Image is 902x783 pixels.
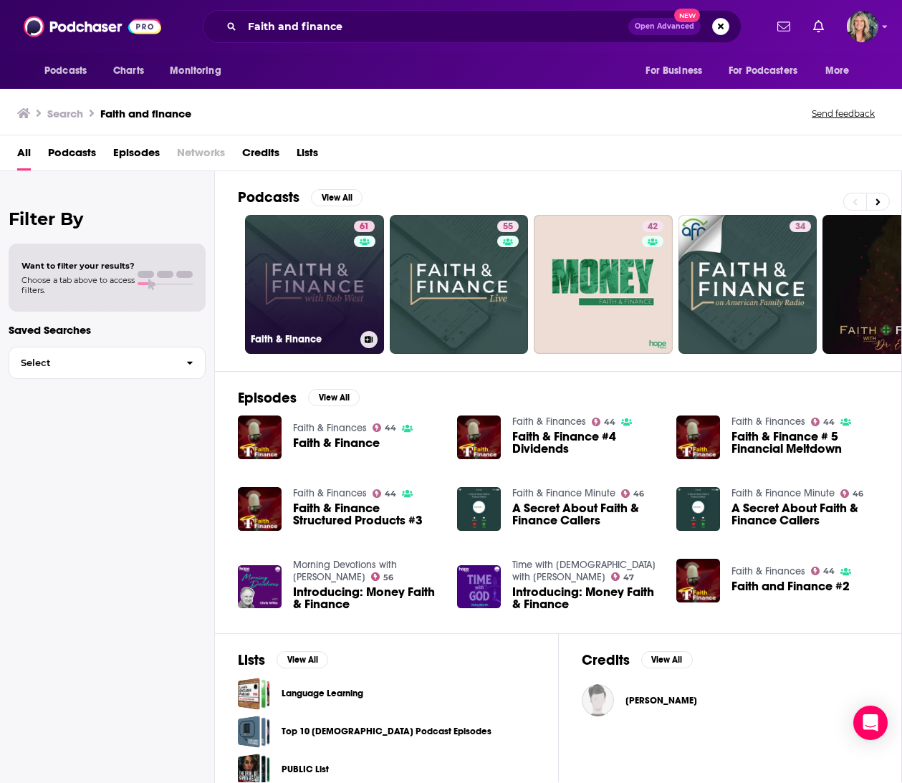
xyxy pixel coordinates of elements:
[795,220,805,234] span: 34
[641,651,693,668] button: View All
[371,572,394,581] a: 56
[203,10,742,43] div: Search podcasts, credits, & more...
[512,502,659,527] a: A Secret About Faith & Finance Callers
[582,651,630,669] h2: Credits
[282,724,491,739] a: Top 10 [DEMOGRAPHIC_DATA] Podcast Episodes
[633,491,644,497] span: 46
[823,568,835,575] span: 44
[582,678,879,724] button: Paul PurifoyPaul Purifoy
[731,487,835,499] a: Faith & Finance Minute
[48,141,96,170] a: Podcasts
[625,695,697,706] span: [PERSON_NAME]
[242,15,628,38] input: Search podcasts, credits, & more...
[635,57,720,85] button: open menu
[160,57,239,85] button: open menu
[512,559,656,583] a: Time with God with John North
[238,188,363,206] a: PodcastsView All
[245,215,384,354] a: 61Faith & Finance
[457,565,501,609] a: Introducing: Money Faith & Finance
[21,275,135,295] span: Choose a tab above to access filters.
[293,586,440,610] a: Introducing: Money Faith & Finance
[582,651,693,669] a: CreditsView All
[360,220,369,234] span: 61
[611,572,635,581] a: 47
[238,389,297,407] h2: Episodes
[373,423,397,432] a: 44
[24,13,161,40] img: Podchaser - Follow, Share and Rate Podcasts
[238,565,282,609] img: Introducing: Money Faith & Finance
[823,419,835,426] span: 44
[807,107,879,120] button: Send feedback
[104,57,153,85] a: Charts
[277,651,328,668] button: View All
[282,686,363,701] a: Language Learning
[678,215,817,354] a: 34
[676,487,720,531] img: A Secret About Faith & Finance Callers
[238,415,282,459] img: Faith & Finance
[293,502,440,527] span: Faith & Finance Structured Products #3
[772,14,796,39] a: Show notifications dropdown
[497,221,519,232] a: 55
[646,61,702,81] span: For Business
[113,141,160,170] a: Episodes
[242,141,279,170] a: Credits
[628,18,701,35] button: Open AdvancedNew
[853,491,863,497] span: 46
[811,418,835,426] a: 44
[676,415,720,459] a: Faith & Finance # 5 Financial Meltdown
[512,586,659,610] a: Introducing: Money Faith & Finance
[729,61,797,81] span: For Podcasters
[238,651,265,669] h2: Lists
[674,9,700,22] span: New
[807,14,830,39] a: Show notifications dropdown
[621,489,645,498] a: 46
[790,221,811,232] a: 34
[512,487,615,499] a: Faith & Finance Minute
[457,487,501,531] img: A Secret About Faith & Finance Callers
[676,559,720,602] img: Faith and Finance #2
[719,57,818,85] button: open menu
[385,425,396,431] span: 44
[582,684,614,716] img: Paul Purifoy
[293,422,367,434] a: Faith & Finances
[238,716,270,748] span: Top 10 Christian Podcast Episodes
[238,487,282,531] img: Faith & Finance Structured Products #3
[503,220,513,234] span: 55
[847,11,878,42] span: Logged in as lisa.beech
[293,487,367,499] a: Faith & Finances
[238,678,270,710] a: Language Learning
[17,141,31,170] a: All
[592,418,616,426] a: 44
[853,706,888,740] div: Open Intercom Messenger
[512,415,586,428] a: Faith & Finances
[847,11,878,42] button: Show profile menu
[251,333,355,345] h3: Faith & Finance
[731,502,878,527] a: A Secret About Faith & Finance Callers
[170,61,221,81] span: Monitoring
[512,431,659,455] a: Faith & Finance #4 Dividends
[293,437,380,449] span: Faith & Finance
[648,220,658,234] span: 42
[297,141,318,170] a: Lists
[811,567,835,575] a: 44
[177,141,225,170] span: Networks
[604,419,615,426] span: 44
[731,415,805,428] a: Faith & Finances
[731,580,850,592] span: Faith and Finance #2
[9,208,206,229] h2: Filter By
